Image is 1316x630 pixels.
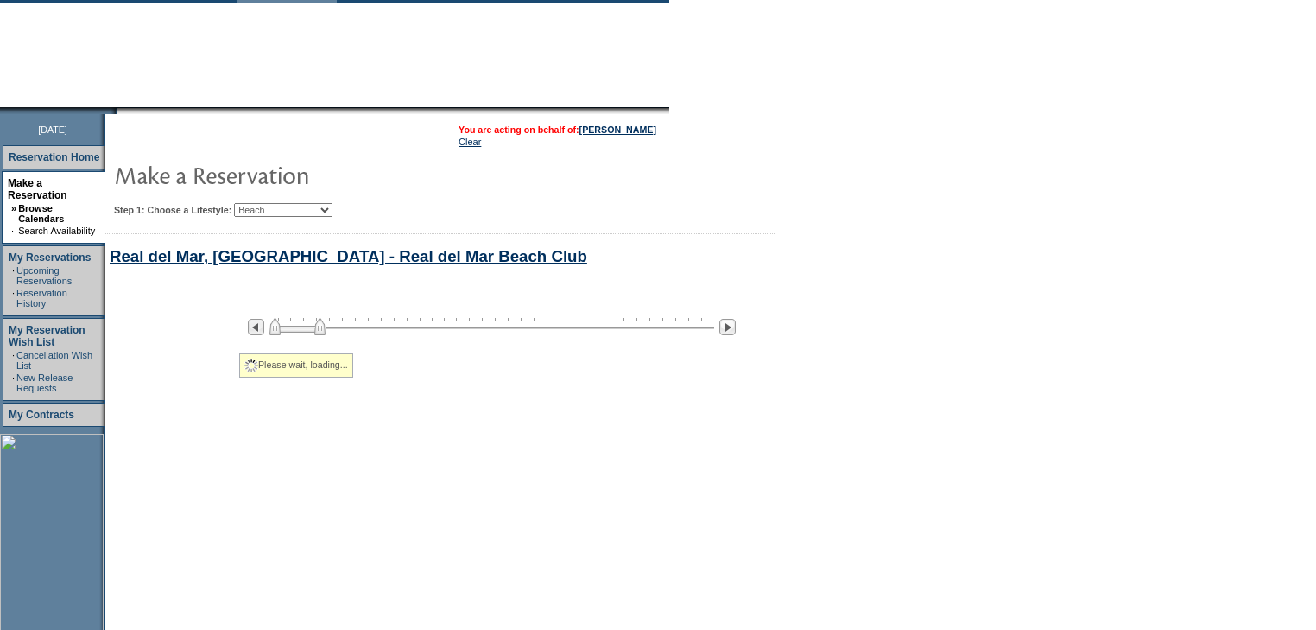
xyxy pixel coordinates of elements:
b: » [11,203,16,213]
div: Please wait, loading... [239,353,353,378]
td: · [12,288,15,309]
img: Next [719,319,736,335]
a: Reservation History [16,288,67,309]
td: · [12,372,15,393]
td: · [12,265,15,286]
td: · [11,226,16,236]
a: Search Availability [18,226,95,236]
b: Step 1: Choose a Lifestyle: [114,205,231,215]
a: My Reservation Wish List [9,324,85,348]
span: [DATE] [38,124,67,135]
a: Make a Reservation [8,177,67,201]
a: Real del Mar, [GEOGRAPHIC_DATA] - Real del Mar Beach Club [110,247,587,265]
a: Upcoming Reservations [16,265,72,286]
span: You are acting on behalf of: [459,124,656,135]
a: Clear [459,137,481,147]
img: Previous [248,319,264,335]
a: Cancellation Wish List [16,350,92,371]
a: My Reservations [9,251,91,264]
a: New Release Requests [16,372,73,393]
img: promoShadowLeftCorner.gif [111,107,117,114]
a: Browse Calendars [18,203,64,224]
img: spinner2.gif [244,359,258,372]
a: My Contracts [9,409,74,421]
img: pgTtlMakeReservation.gif [114,157,459,192]
img: blank.gif [117,107,118,114]
a: Reservation Home [9,151,99,163]
td: · [12,350,15,371]
a: [PERSON_NAME] [579,124,656,135]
